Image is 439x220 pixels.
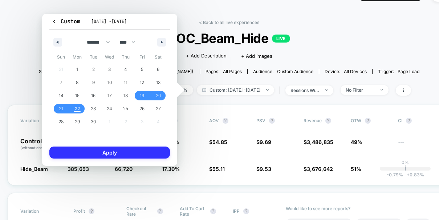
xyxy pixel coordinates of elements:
[76,76,78,89] span: 8
[407,172,410,177] span: +
[102,76,118,89] button: 10
[156,76,160,89] span: 13
[157,208,163,214] button: ?
[150,76,166,89] button: 13
[212,139,227,145] span: 54.85
[49,147,170,159] button: Apply
[118,102,134,115] button: 25
[91,102,96,115] span: 23
[223,69,242,74] span: all pages
[212,166,225,172] span: 55.11
[197,85,274,95] span: Custom: [DATE] - [DATE]
[85,102,102,115] button: 23
[387,172,403,177] span: -0.79 %
[378,69,419,74] div: Trigger:
[69,102,86,115] button: 22
[209,166,225,172] span: $
[199,20,259,25] a: < Back to all live experiences
[102,89,118,102] button: 17
[260,166,271,172] span: 9.53
[127,206,154,217] span: Checkout Rate
[20,206,60,217] span: Variation
[49,17,170,29] button: Custom[DATE] -[DATE]
[344,69,367,74] span: all devices
[186,52,227,60] span: + Add Description
[102,51,118,63] span: Wed
[58,31,401,46] span: POC_Beam_Hide
[209,118,219,123] span: AOV
[108,63,111,76] span: 3
[241,53,272,59] span: + Add Images
[134,63,150,76] button: 5
[304,139,333,145] span: $
[91,115,96,128] span: 30
[89,208,94,214] button: ?
[134,76,150,89] button: 12
[60,76,62,89] span: 7
[346,87,375,93] div: No Filter
[59,102,63,115] span: 21
[210,208,216,214] button: ?
[75,89,80,102] span: 15
[406,118,412,124] button: ?
[134,51,150,63] span: Fri
[381,89,383,91] img: end
[118,76,134,89] button: 11
[69,89,86,102] button: 15
[209,139,227,145] span: $
[69,51,86,63] span: Mon
[85,89,102,102] button: 16
[260,139,271,145] span: 9.69
[118,51,134,63] span: Thu
[304,118,322,123] span: Revenue
[20,118,60,124] span: Variation
[141,63,143,76] span: 5
[124,76,128,89] span: 11
[52,18,80,25] span: Custom
[150,63,166,76] button: 6
[107,89,112,102] span: 17
[76,63,78,76] span: 1
[91,89,95,102] span: 16
[206,69,242,74] div: Pages:
[85,76,102,89] button: 9
[69,76,86,89] button: 8
[202,88,206,92] img: calendar
[278,85,285,96] span: |
[351,118,391,124] span: OTW
[75,102,80,115] span: 22
[157,63,159,76] span: 6
[92,76,95,89] span: 9
[123,102,129,115] span: 25
[124,89,128,102] span: 18
[53,115,69,128] button: 28
[256,118,265,123] span: PSV
[85,63,102,76] button: 2
[107,76,112,89] span: 10
[53,76,69,89] button: 7
[140,76,144,89] span: 12
[69,63,86,76] button: 1
[85,51,102,63] span: Tue
[91,19,127,24] span: [DATE] - [DATE]
[92,63,95,76] span: 2
[139,102,145,115] span: 26
[272,35,290,43] p: LIVE
[69,115,86,128] button: 29
[59,89,64,102] span: 14
[125,63,127,76] span: 4
[118,63,134,76] button: 4
[269,118,275,124] button: ?
[233,208,240,214] span: IPP
[266,89,269,91] img: end
[402,160,409,165] p: 0%
[53,89,69,102] button: 14
[20,166,48,172] span: Hide_Beam
[398,118,438,124] span: CI
[253,69,313,74] div: Audience:
[75,115,80,128] span: 29
[307,166,333,172] span: 3,676,642
[140,89,144,102] span: 19
[403,172,424,177] span: 0.83 %
[156,102,161,115] span: 27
